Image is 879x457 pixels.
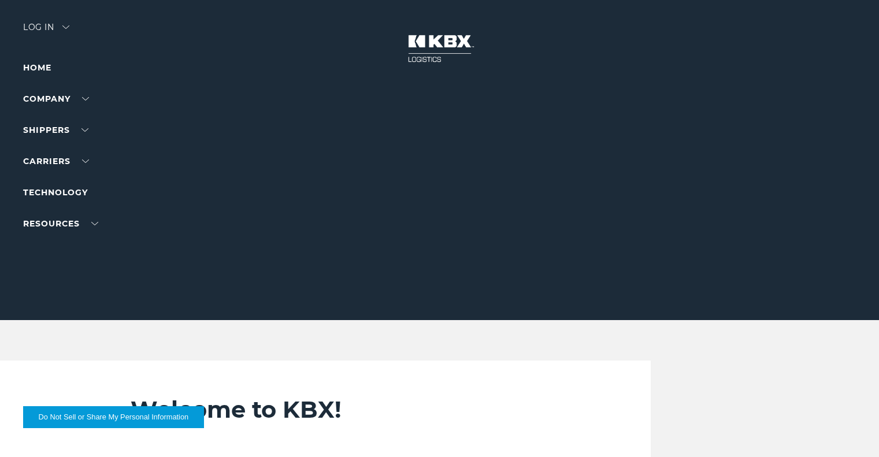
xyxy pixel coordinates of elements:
[23,125,88,135] a: SHIPPERS
[23,23,69,40] div: Log in
[23,406,204,428] button: Do Not Sell or Share My Personal Information
[131,395,605,424] h2: Welcome to KBX!
[23,187,88,198] a: Technology
[23,218,98,229] a: RESOURCES
[23,62,51,73] a: Home
[396,23,483,74] img: kbx logo
[62,25,69,29] img: arrow
[23,94,89,104] a: Company
[23,156,89,166] a: Carriers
